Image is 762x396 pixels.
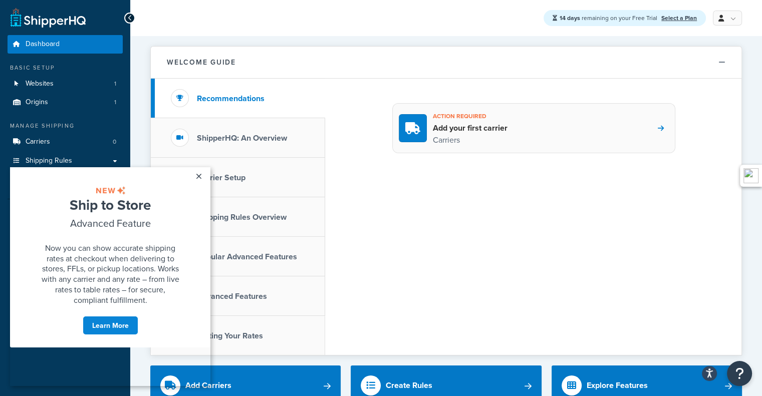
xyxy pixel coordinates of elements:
span: Now you can show accurate shipping rates at checkout when delivering to stores, FFLs, or pickup l... [32,75,169,138]
h4: Add your first carrier [433,123,507,134]
h3: Advanced Features [197,292,267,301]
a: Analytics [8,255,123,273]
a: Shipping Rules [8,152,123,170]
h3: ShipperHQ: An Overview [197,134,287,143]
h2: Welcome Guide [167,59,236,66]
li: Websites [8,75,123,93]
a: Help Docs [8,273,123,291]
span: 0 [113,138,116,146]
span: Origins [26,98,48,107]
span: Websites [26,80,54,88]
span: Carriers [26,138,50,146]
div: Basic Setup [8,64,123,72]
span: Shipping Rules [26,157,72,165]
span: 1 [114,80,116,88]
span: 1 [114,98,116,107]
strong: 14 days [560,14,580,23]
div: Explore Features [587,378,648,392]
span: remaining on your Free Trial [560,14,659,23]
div: Resources [8,207,123,215]
a: Advanced Features0 [8,171,123,189]
h3: Carrier Setup [197,173,245,182]
div: Manage Shipping [8,122,123,130]
button: Open Resource Center [727,361,752,386]
h3: Testing Your Rates [197,331,263,340]
button: Welcome Guide [151,47,741,79]
a: Marketplace [8,236,123,254]
h3: Popular Advanced Features [197,252,297,261]
a: Dashboard [8,35,123,54]
h3: Action required [433,110,507,123]
a: Test Your Rates [8,218,123,236]
span: Advanced Feature [60,49,141,63]
span: Ship to Store [60,28,141,48]
a: Websites1 [8,75,123,93]
p: Carriers [433,134,507,147]
a: Learn More [73,149,128,168]
a: Select a Plan [661,14,697,23]
li: Advanced Features [8,171,123,189]
div: Create Rules [386,378,432,392]
a: Origins1 [8,93,123,112]
a: Carriers0 [8,133,123,151]
span: Dashboard [26,40,60,49]
li: Origins [8,93,123,112]
li: Carriers [8,133,123,151]
h3: Shipping Rules Overview [197,213,287,222]
h3: Recommendations [197,94,265,103]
